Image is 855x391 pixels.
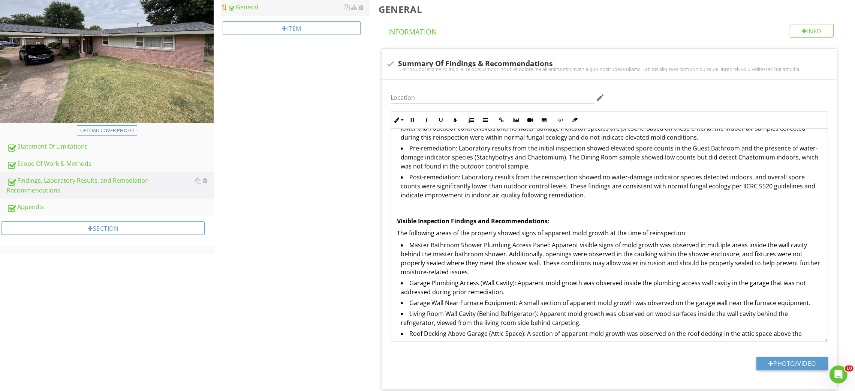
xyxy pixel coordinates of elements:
[401,115,822,144] li: Per IICRC S520 guidance and accepted industry standards, post-remediation indoor air quality is c...
[401,241,822,278] li: Master Bathroom Shower Plumbing Access Panel: Apparent visible signs of mold growth was observed ...
[386,66,833,72] div: Lor ipsu dol sitame co adipi el se doeiusmodt inc utl et dolore ma ali enima minimvenia quis nost...
[401,144,822,173] li: Pre-remediation: Laboratory results from the initial inspection showed elevated spore counts in t...
[845,365,854,371] span: 10
[401,329,822,349] li: Roof Decking Above Garage (Attic Space): A section of apparent mold growth was observed on the ro...
[7,202,214,212] div: Appendix
[509,113,523,127] button: Insert Image (Ctrl+P)
[7,176,214,195] div: Findings, Laboratory Results, and Remediation Recommendations
[553,113,568,127] button: Code View
[830,365,848,383] iframe: Intercom live chat
[401,298,822,309] li: Garage Wall Near Furnace Equipment: A small section of apparent mold growth was observed on the g...
[464,113,478,127] button: Ordered List
[391,113,405,127] button: Inline Style
[494,113,509,127] button: Insert Link (Ctrl+K)
[7,159,214,169] div: Scope Of Work & Methods
[401,278,822,298] li: Garage Plumbing Access (Wall Cavity): Apparent mold growth was observed inside the plumbing acces...
[756,357,828,370] button: Photo/Video
[568,113,582,127] button: Clear Formatting
[388,24,834,37] h4: Information
[537,113,551,127] button: Insert Table
[77,125,137,136] button: Upload cover photo
[401,309,822,329] li: Living Room Wall Cavity (Behind Refrigerator): Apparent mold growth was observed on wood surfaces...
[434,113,448,127] button: Underline (Ctrl+U)
[223,21,361,35] div: Item
[401,173,822,202] li: Post-remediation: Laboratory results from the reinspection showed no water-damage indicator speci...
[228,3,370,12] div: General
[7,142,214,152] div: Statement Of Limitations
[790,24,834,38] div: Info
[419,113,434,127] button: Italic (Ctrl+I)
[523,113,537,127] button: Insert Video
[478,113,493,127] button: Unordered List
[391,92,594,104] input: Location
[379,4,843,14] h3: General
[397,229,822,238] p: The following areas of the property showed signs of apparent mold growth at the time of reinspect...
[80,127,134,134] div: Upload cover photo
[1,221,205,235] div: Section
[405,113,419,127] button: Bold (Ctrl+B)
[397,217,550,225] strong: Visible Inspection Findings and Recommendations:
[448,113,462,127] button: Colors
[596,93,605,102] i: edit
